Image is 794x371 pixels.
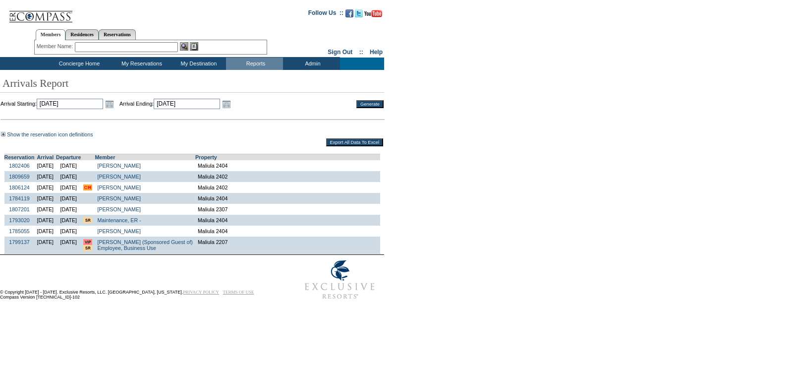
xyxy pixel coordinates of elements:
img: Compass Home [8,2,73,23]
img: Follow us on Twitter [355,9,363,17]
a: Reservation [4,154,35,160]
a: Reservations [99,29,136,40]
td: [DATE] [35,193,57,204]
a: Residences [65,29,99,40]
a: [PERSON_NAME] [97,195,141,201]
a: Maintenance, ER - [97,217,141,223]
a: Become our fan on Facebook [345,12,353,18]
a: 1806124 [9,185,30,190]
td: [DATE] [35,182,57,193]
img: Reservations [190,42,198,51]
a: 1799137 [9,239,30,245]
a: Help [370,49,383,56]
td: Maliula 2404 [195,215,380,226]
td: [DATE] [56,204,81,215]
td: Maliula 2404 [195,160,380,171]
span: :: [359,49,363,56]
a: 1809659 [9,174,30,180]
a: [PERSON_NAME] [97,185,141,190]
td: Admin [283,58,340,70]
td: [DATE] [35,226,57,237]
td: [DATE] [35,160,57,171]
a: Open the calendar popup. [104,99,115,110]
td: Arrival Starting: Arrival Ending: [0,99,343,110]
img: Exclusive Resorts [295,255,384,305]
img: Show the reservation icon definitions [1,132,5,136]
td: Reports [226,58,283,70]
a: PRIVACY POLICY [183,290,219,295]
a: 1784119 [9,195,30,201]
td: [DATE] [56,226,81,237]
a: Follow us on Twitter [355,12,363,18]
td: My Reservations [112,58,169,70]
a: 1793020 [9,217,30,223]
a: Sign Out [328,49,352,56]
td: [DATE] [56,215,81,226]
a: 1802406 [9,163,30,169]
td: My Destination [169,58,226,70]
a: [PERSON_NAME] [97,174,141,180]
a: Members [36,29,66,40]
a: Open the calendar popup. [221,99,232,110]
td: [DATE] [56,160,81,171]
a: Property [195,154,217,160]
a: TERMS OF USE [223,290,254,295]
a: [PERSON_NAME] (Sponsored Guest of)Employee, Business Use [97,239,192,251]
td: Concierge Home [44,58,112,70]
input: There are special requests for this reservation! [83,245,92,251]
td: [DATE] [35,171,57,182]
input: Export All Data To Excel [326,138,383,146]
td: Maliula 2404 [195,193,380,204]
td: Maliula 2402 [195,171,380,182]
a: Departure [56,154,81,160]
input: VIP member [83,239,92,245]
a: Member [95,154,115,160]
input: Concerned Member: Member has expressed frustration regarding a recent club vacation or has expres... [83,185,92,190]
td: Maliula 2307 [195,204,380,215]
td: Follow Us :: [308,8,343,20]
td: [DATE] [35,215,57,226]
a: [PERSON_NAME] [97,228,141,234]
td: [DATE] [56,171,81,182]
a: Subscribe to our YouTube Channel [364,12,382,18]
div: Member Name: [37,42,75,51]
td: [DATE] [56,237,81,254]
td: Maliula 2402 [195,182,380,193]
td: [DATE] [35,237,57,254]
td: Maliula 2207 [195,237,380,254]
img: View [180,42,188,51]
a: Arrival [37,154,54,160]
img: Become our fan on Facebook [345,9,353,17]
img: Subscribe to our YouTube Channel [364,10,382,17]
a: [PERSON_NAME] [97,163,141,169]
input: There are special requests for this reservation! [83,217,92,223]
td: [DATE] [56,182,81,193]
a: [PERSON_NAME] [97,206,141,212]
a: 1785055 [9,228,30,234]
input: Generate [356,100,384,108]
a: 1807201 [9,206,30,212]
td: [DATE] [56,193,81,204]
a: Show the reservation icon definitions [7,131,93,137]
td: [DATE] [35,204,57,215]
td: Maliula 2404 [195,226,380,237]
